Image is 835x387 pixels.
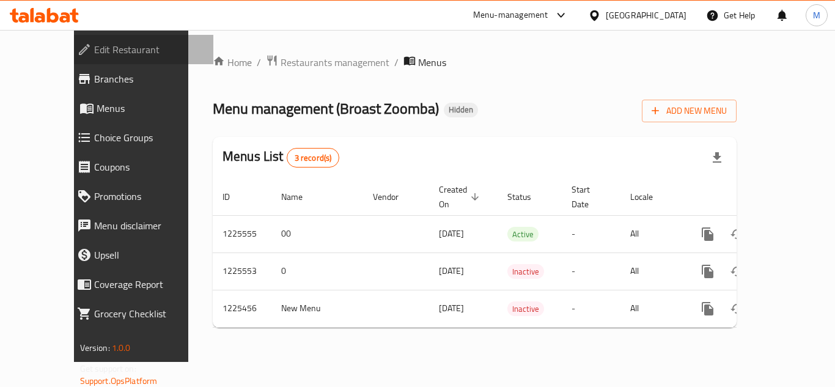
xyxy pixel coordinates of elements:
[80,361,136,377] span: Get support on:
[67,123,213,152] a: Choice Groups
[213,179,820,328] table: enhanced table
[507,302,544,316] span: Inactive
[67,64,213,94] a: Branches
[439,226,464,241] span: [DATE]
[94,72,204,86] span: Branches
[80,340,110,356] span: Version:
[213,252,271,290] td: 1225553
[562,215,620,252] td: -
[97,101,204,116] span: Menus
[223,147,339,168] h2: Menus List
[620,252,683,290] td: All
[562,252,620,290] td: -
[394,55,399,70] li: /
[562,290,620,327] td: -
[813,9,820,22] span: M
[683,179,820,216] th: Actions
[67,152,213,182] a: Coupons
[702,143,732,172] div: Export file
[281,190,318,204] span: Name
[652,103,727,119] span: Add New Menu
[213,55,252,70] a: Home
[94,160,204,174] span: Coupons
[213,290,271,327] td: 1225456
[572,182,606,212] span: Start Date
[94,277,204,292] span: Coverage Report
[266,54,389,70] a: Restaurants management
[723,219,752,249] button: Change Status
[271,252,363,290] td: 0
[723,294,752,323] button: Change Status
[444,103,478,117] div: Hidden
[693,294,723,323] button: more
[723,257,752,286] button: Change Status
[439,300,464,316] span: [DATE]
[94,189,204,204] span: Promotions
[67,270,213,299] a: Coverage Report
[418,55,446,70] span: Menus
[642,100,737,122] button: Add New Menu
[439,263,464,279] span: [DATE]
[94,218,204,233] span: Menu disclaimer
[94,42,204,57] span: Edit Restaurant
[507,190,547,204] span: Status
[281,55,389,70] span: Restaurants management
[94,248,204,262] span: Upsell
[630,190,669,204] span: Locale
[444,105,478,115] span: Hidden
[271,215,363,252] td: 00
[112,340,131,356] span: 1.0.0
[473,8,548,23] div: Menu-management
[67,35,213,64] a: Edit Restaurant
[693,257,723,286] button: more
[67,211,213,240] a: Menu disclaimer
[693,219,723,249] button: more
[213,54,737,70] nav: breadcrumb
[213,215,271,252] td: 1225555
[507,265,544,279] span: Inactive
[67,182,213,211] a: Promotions
[287,152,339,164] span: 3 record(s)
[373,190,414,204] span: Vendor
[606,9,686,22] div: [GEOGRAPHIC_DATA]
[507,227,539,241] span: Active
[67,94,213,123] a: Menus
[620,290,683,327] td: All
[287,148,340,168] div: Total records count
[67,240,213,270] a: Upsell
[67,299,213,328] a: Grocery Checklist
[271,290,363,327] td: New Menu
[257,55,261,70] li: /
[507,301,544,316] div: Inactive
[507,264,544,279] div: Inactive
[620,215,683,252] td: All
[213,95,439,122] span: Menu management ( Broast Zoomba )
[439,182,483,212] span: Created On
[223,190,246,204] span: ID
[94,130,204,145] span: Choice Groups
[94,306,204,321] span: Grocery Checklist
